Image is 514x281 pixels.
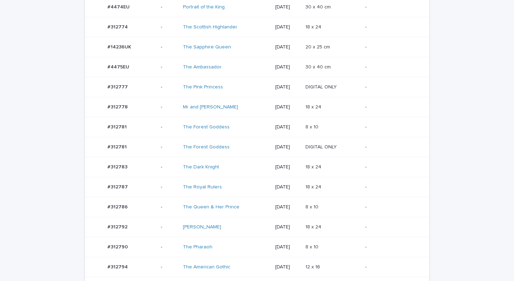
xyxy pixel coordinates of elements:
[183,224,221,230] a: [PERSON_NAME]
[365,144,418,150] p: -
[85,237,429,257] tr: #312790#312790 -The Pharaoh [DATE]8 x 108 x 10 -
[365,264,418,270] p: -
[305,163,322,170] p: 18 x 24
[160,204,177,210] p: -
[365,24,418,30] p: -
[160,144,177,150] p: -
[183,44,231,50] a: The Sapphire Queen
[305,103,322,110] p: 18 x 24
[275,184,299,190] p: [DATE]
[160,124,177,130] p: -
[275,4,299,10] p: [DATE]
[275,44,299,50] p: [DATE]
[160,164,177,170] p: -
[85,117,429,137] tr: #312781#312781 -The Forest Goddess [DATE]8 x 108 x 10 -
[183,204,239,210] a: The Queen & Her Prince
[365,64,418,70] p: -
[305,243,319,250] p: 8 x 10
[365,184,418,190] p: -
[107,183,129,190] p: #312787
[183,124,230,130] a: The Forest Goddess
[365,244,418,250] p: -
[275,124,299,130] p: [DATE]
[160,24,177,30] p: -
[85,137,429,157] tr: #312781#312781 -The Forest Goddess [DATE]DIGITAL ONLYDIGITAL ONLY -
[85,217,429,237] tr: #312792#312792 -[PERSON_NAME] [DATE]18 x 2418 x 24 -
[183,4,225,10] a: Portrait of the King
[275,264,299,270] p: [DATE]
[107,63,131,70] p: #4475EU
[107,163,129,170] p: #312783
[275,24,299,30] p: [DATE]
[365,44,418,50] p: -
[365,204,418,210] p: -
[85,157,429,177] tr: #312783#312783 -The Dark Knight [DATE]18 x 2418 x 24 -
[107,203,129,210] p: #312786
[160,84,177,90] p: -
[160,244,177,250] p: -
[365,104,418,110] p: -
[365,4,418,10] p: -
[107,43,133,50] p: #14236UK
[305,183,322,190] p: 18 x 24
[160,224,177,230] p: -
[107,243,129,250] p: #312790
[183,244,212,250] a: The Pharaoh
[275,224,299,230] p: [DATE]
[107,83,129,90] p: #312777
[160,44,177,50] p: -
[107,3,131,10] p: #4474EU
[305,63,332,70] p: 30 x 40 cm
[85,17,429,37] tr: #312774#312774 -The Scottish Highlander [DATE]18 x 2418 x 24 -
[275,204,299,210] p: [DATE]
[107,103,129,110] p: #312778
[160,184,177,190] p: -
[305,3,332,10] p: 30 x 40 cm
[305,83,338,90] p: DIGITAL ONLY
[183,184,222,190] a: The Royal Rulers
[305,203,319,210] p: 8 x 10
[305,143,338,150] p: DIGITAL ONLY
[160,4,177,10] p: -
[85,97,429,117] tr: #312778#312778 -Mr and [PERSON_NAME] [DATE]18 x 2418 x 24 -
[305,263,321,270] p: 12 x 16
[275,104,299,110] p: [DATE]
[160,104,177,110] p: -
[107,23,129,30] p: #312774
[107,123,128,130] p: #312781
[183,104,238,110] a: Mr and [PERSON_NAME]
[183,144,230,150] a: The Forest Goddess
[160,64,177,70] p: -
[275,64,299,70] p: [DATE]
[107,143,128,150] p: #312781
[305,123,319,130] p: 8 x 10
[365,224,418,230] p: -
[275,164,299,170] p: [DATE]
[85,57,429,77] tr: #4475EU#4475EU -The Ambassador [DATE]30 x 40 cm30 x 40 cm -
[275,244,299,250] p: [DATE]
[183,24,237,30] a: The Scottish Highlander
[183,84,223,90] a: The Pink Princess
[183,264,230,270] a: The American Gothic
[305,223,322,230] p: 18 x 24
[275,144,299,150] p: [DATE]
[365,84,418,90] p: -
[305,43,331,50] p: 20 x 25 cm
[85,257,429,277] tr: #312794#312794 -The American Gothic [DATE]12 x 1612 x 16 -
[160,264,177,270] p: -
[365,164,418,170] p: -
[275,84,299,90] p: [DATE]
[183,164,219,170] a: The Dark Knight
[365,124,418,130] p: -
[107,223,129,230] p: #312792
[183,64,222,70] a: The Ambassador
[85,197,429,217] tr: #312786#312786 -The Queen & Her Prince [DATE]8 x 108 x 10 -
[107,263,129,270] p: #312794
[85,177,429,197] tr: #312787#312787 -The Royal Rulers [DATE]18 x 2418 x 24 -
[305,23,322,30] p: 18 x 24
[85,37,429,57] tr: #14236UK#14236UK -The Sapphire Queen [DATE]20 x 25 cm20 x 25 cm -
[85,77,429,97] tr: #312777#312777 -The Pink Princess [DATE]DIGITAL ONLYDIGITAL ONLY -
